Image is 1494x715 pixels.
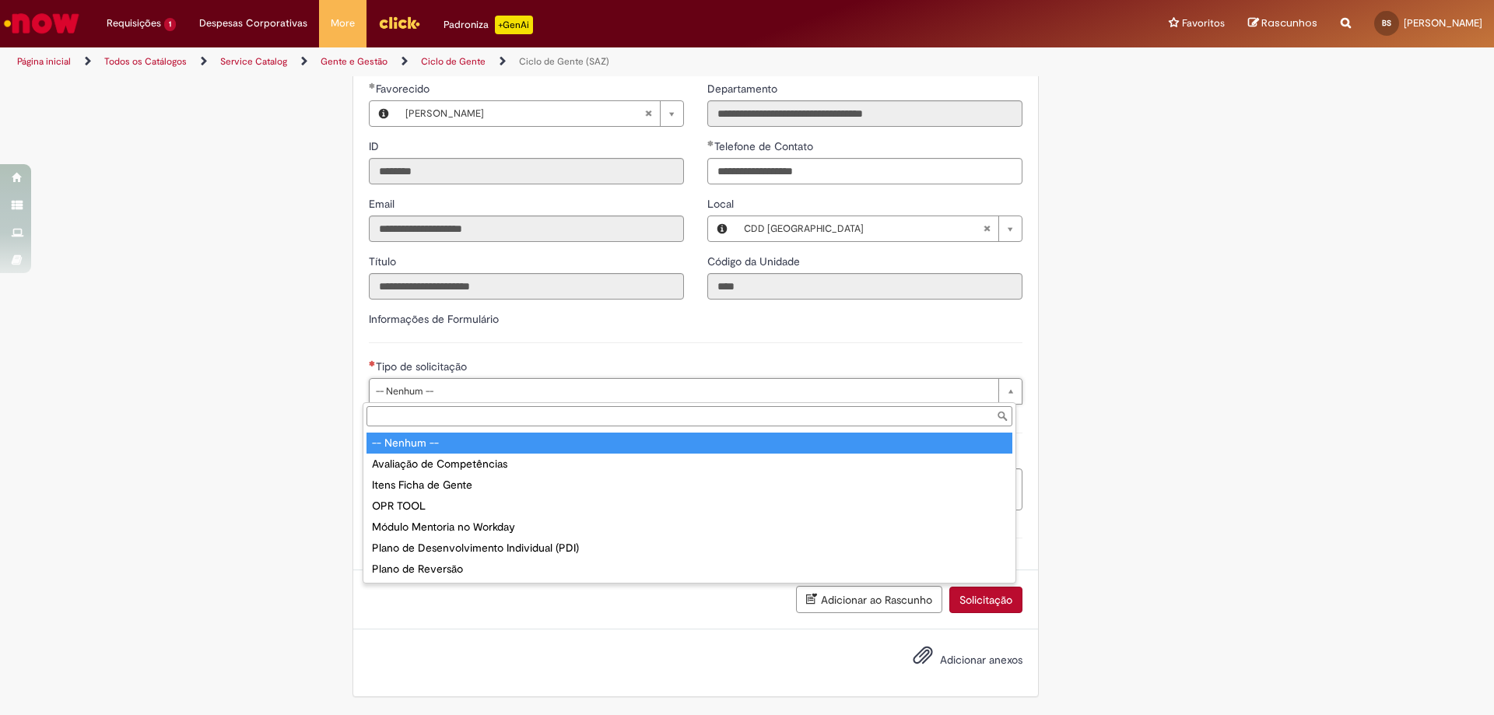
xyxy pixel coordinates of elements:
[366,475,1012,496] div: Itens Ficha de Gente
[366,433,1012,454] div: -- Nenhum --
[366,538,1012,559] div: Plano de Desenvolvimento Individual (PDI)
[366,454,1012,475] div: Avaliação de Competências
[363,429,1015,583] ul: Tipo de solicitação
[366,517,1012,538] div: Módulo Mentoria no Workday
[366,559,1012,580] div: Plano de Reversão
[366,496,1012,517] div: OPR TOOL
